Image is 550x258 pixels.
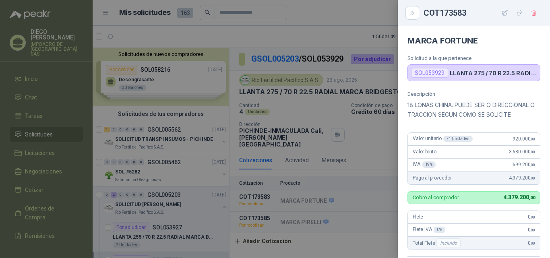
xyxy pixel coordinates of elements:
span: IVA [413,161,436,168]
span: ,00 [529,195,535,200]
span: ,00 [530,163,535,167]
span: ,00 [530,137,535,141]
span: 0 [528,227,535,233]
span: ,00 [530,215,535,219]
span: 3.680.000 [509,149,535,155]
span: ,00 [530,176,535,180]
span: Total Flete [413,238,462,248]
span: Pago al proveedor [413,175,452,181]
span: Valor bruto [413,149,436,155]
span: 4.379.200 [504,194,535,200]
span: 4.379.200 [509,175,535,181]
div: Incluido [436,238,461,248]
span: ,00 [530,150,535,154]
div: SOL053929 [411,68,448,78]
span: 0 [528,240,535,246]
p: LLANTA 275 / 70 R 22.5 RADIAL MARCA BRIDGESTONE [450,70,537,76]
p: Solicitud a la que pertenece [407,55,540,61]
span: Valor unitario [413,136,473,142]
div: x 4 Unidades [443,136,473,142]
p: Descripción [407,91,540,97]
span: 699.200 [513,162,535,167]
h4: MARCA FORTUNE [407,36,540,45]
div: 0 % [434,227,445,233]
div: COT173583 [424,6,540,19]
span: 920.000 [513,136,535,142]
div: 19 % [422,161,436,168]
p: Cobro al comprador [413,195,459,200]
button: Close [407,8,417,18]
span: 0 [528,214,535,220]
span: ,00 [530,228,535,232]
span: ,00 [530,241,535,246]
p: 18 LONAS CHINA. PUEDE SER O DIRECCIONAL O TRACCION SEGUN COMO SE SOLICITE [407,100,540,120]
span: Flete [413,214,423,220]
span: Flete IVA [413,227,445,233]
